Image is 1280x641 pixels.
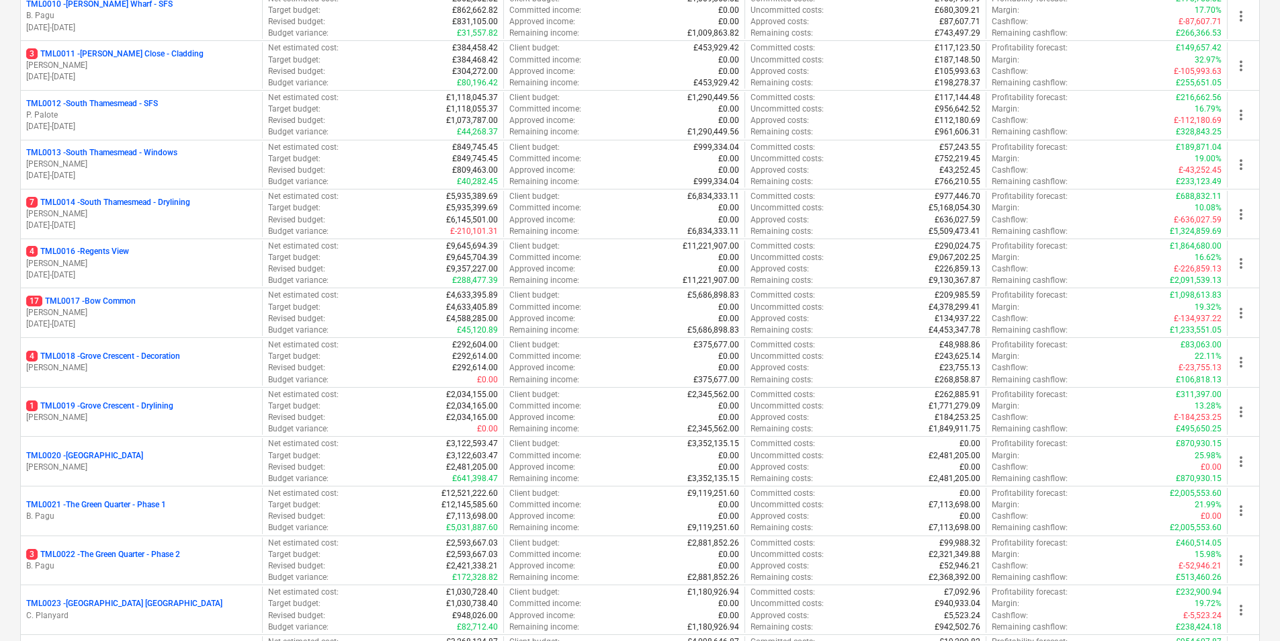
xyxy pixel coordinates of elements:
[452,142,498,153] p: £849,745.45
[509,226,579,237] p: Remaining income :
[693,77,739,89] p: £453,929.42
[26,121,257,132] p: [DATE] - [DATE]
[268,241,339,252] p: Net estimated cost :
[935,313,980,325] p: £134,937.22
[1195,202,1222,214] p: 10.08%
[687,28,739,39] p: £1,009,863.82
[1170,290,1222,301] p: £1,098,613.83
[509,92,560,103] p: Client budget :
[935,66,980,77] p: £105,993.63
[26,220,257,231] p: [DATE] - [DATE]
[751,191,815,202] p: Committed costs :
[929,252,980,263] p: £9,067,202.25
[718,202,739,214] p: £0.00
[992,302,1019,313] p: Margin :
[751,302,824,313] p: Uncommitted costs :
[935,290,980,301] p: £209,985.59
[718,263,739,275] p: £0.00
[268,103,321,115] p: Target budget :
[268,290,339,301] p: Net estimated cost :
[751,339,815,351] p: Committed costs :
[457,176,498,187] p: £40,282.45
[26,147,177,159] p: TML0013 - South Thamesmead - Windows
[992,66,1028,77] p: Cashflow :
[687,325,739,336] p: £5,686,898.83
[718,115,739,126] p: £0.00
[268,165,325,176] p: Revised budget :
[26,549,38,560] span: 3
[509,142,560,153] p: Client budget :
[446,103,498,115] p: £1,118,055.37
[268,351,321,362] p: Target budget :
[509,153,581,165] p: Committed income :
[935,191,980,202] p: £977,446.70
[26,296,42,306] span: 17
[1233,602,1249,618] span: more_vert
[751,263,809,275] p: Approved costs :
[1195,252,1222,263] p: 16.62%
[26,258,257,269] p: [PERSON_NAME]
[751,77,813,89] p: Remaining costs :
[26,499,257,522] div: TML0021 -The Green Quarter - Phase 1B. Pagu
[509,42,560,54] p: Client budget :
[1176,77,1222,89] p: £255,651.05
[751,202,824,214] p: Uncommitted costs :
[718,302,739,313] p: £0.00
[268,339,339,351] p: Net estimated cost :
[268,226,329,237] p: Budget variance :
[718,153,739,165] p: £0.00
[751,66,809,77] p: Approved costs :
[1181,339,1222,351] p: £83,063.00
[935,214,980,226] p: £636,027.59
[26,48,38,59] span: 3
[687,126,739,138] p: £1,290,449.56
[26,110,257,121] p: P. Palote
[452,16,498,28] p: £831,105.00
[268,28,329,39] p: Budget variance :
[693,42,739,54] p: £453,929.42
[992,214,1028,226] p: Cashflow :
[457,77,498,89] p: £80,196.42
[1195,153,1222,165] p: 19.00%
[992,42,1068,54] p: Profitability forecast :
[509,126,579,138] p: Remaining income :
[1195,302,1222,313] p: 19.32%
[718,165,739,176] p: £0.00
[718,5,739,16] p: £0.00
[268,313,325,325] p: Revised budget :
[683,275,739,286] p: £11,221,907.00
[751,16,809,28] p: Approved costs :
[929,302,980,313] p: £4,378,299.41
[935,241,980,252] p: £290,024.75
[268,362,325,374] p: Revised budget :
[718,103,739,115] p: £0.00
[1195,103,1222,115] p: 16.79%
[929,202,980,214] p: £5,168,054.30
[268,176,329,187] p: Budget variance :
[992,226,1068,237] p: Remaining cashflow :
[687,191,739,202] p: £6,834,333.11
[452,362,498,374] p: £292,614.00
[268,77,329,89] p: Budget variance :
[509,351,581,362] p: Committed income :
[26,246,257,280] div: 4TML0016 -Regents View[PERSON_NAME][DATE]-[DATE]
[268,252,321,263] p: Target budget :
[509,339,560,351] p: Client budget :
[509,325,579,336] p: Remaining income :
[1233,255,1249,271] span: more_vert
[26,10,257,22] p: B. Pagu
[687,92,739,103] p: £1,290,449.56
[1176,126,1222,138] p: £328,843.25
[992,77,1068,89] p: Remaining cashflow :
[751,142,815,153] p: Committed costs :
[26,499,166,511] p: TML0021 - The Green Quarter - Phase 1
[992,28,1068,39] p: Remaining cashflow :
[1195,5,1222,16] p: 17.70%
[1233,305,1249,321] span: more_vert
[751,42,815,54] p: Committed costs :
[26,362,257,374] p: [PERSON_NAME]
[26,450,143,462] p: TML0020 - [GEOGRAPHIC_DATA]
[1233,454,1249,470] span: more_vert
[268,66,325,77] p: Revised budget :
[26,400,173,412] p: TML0019 - Grove Crescent - Drylining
